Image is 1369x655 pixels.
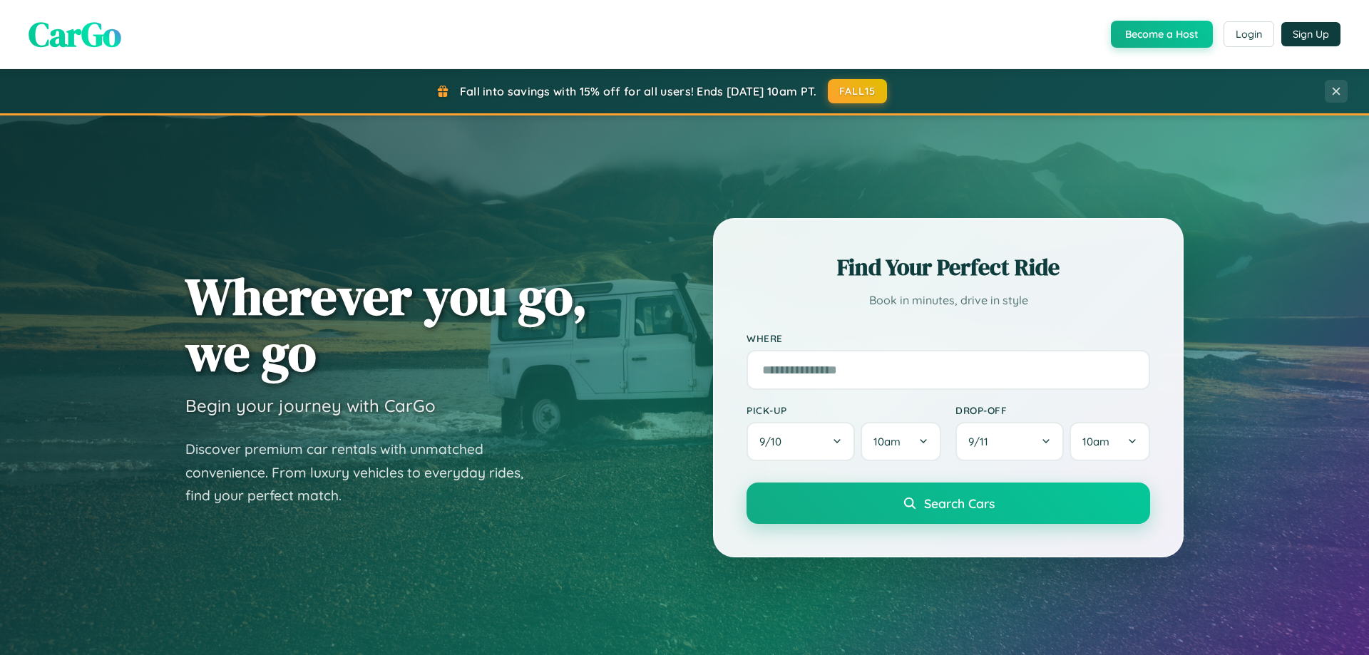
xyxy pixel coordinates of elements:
[747,332,1150,344] label: Where
[955,422,1064,461] button: 9/11
[29,11,121,58] span: CarGo
[828,79,888,103] button: FALL15
[747,404,941,416] label: Pick-up
[747,483,1150,524] button: Search Cars
[759,435,789,448] span: 9 / 10
[460,84,817,98] span: Fall into savings with 15% off for all users! Ends [DATE] 10am PT.
[747,290,1150,311] p: Book in minutes, drive in style
[185,395,436,416] h3: Begin your journey with CarGo
[873,435,901,448] span: 10am
[924,495,995,511] span: Search Cars
[1070,422,1150,461] button: 10am
[955,404,1150,416] label: Drop-off
[747,252,1150,283] h2: Find Your Perfect Ride
[185,268,588,381] h1: Wherever you go, we go
[747,422,855,461] button: 9/10
[1082,435,1109,448] span: 10am
[968,435,995,448] span: 9 / 11
[185,438,542,507] p: Discover premium car rentals with unmatched convenience. From luxury vehicles to everyday rides, ...
[1224,21,1274,47] button: Login
[1111,21,1213,48] button: Become a Host
[1281,22,1340,46] button: Sign Up
[861,422,941,461] button: 10am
